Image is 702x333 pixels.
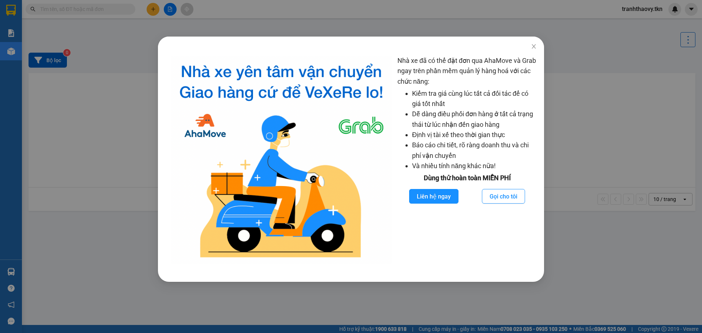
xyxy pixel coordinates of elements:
button: Gọi cho tôi [482,189,525,204]
li: Và nhiều tính năng khác nữa! [412,161,537,171]
li: Báo cáo chi tiết, rõ ràng doanh thu và chi phí vận chuyển [412,140,537,161]
button: Close [524,37,544,57]
li: Dễ dàng điều phối đơn hàng ở tất cả trạng thái từ lúc nhận đến giao hàng [412,109,537,130]
li: Kiểm tra giá cùng lúc tất cả đối tác để có giá tốt nhất [412,88,537,109]
span: close [531,43,537,49]
img: logo [171,56,392,264]
div: Nhà xe đã có thể đặt đơn qua AhaMove và Grab ngay trên phần mềm quản lý hàng hoá với các chức năng: [397,56,537,264]
span: Gọi cho tôi [490,192,517,201]
div: Dùng thử hoàn toàn MIỄN PHÍ [397,173,537,183]
span: Liên hệ ngay [417,192,451,201]
li: Định vị tài xế theo thời gian thực [412,130,537,140]
button: Liên hệ ngay [409,189,458,204]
